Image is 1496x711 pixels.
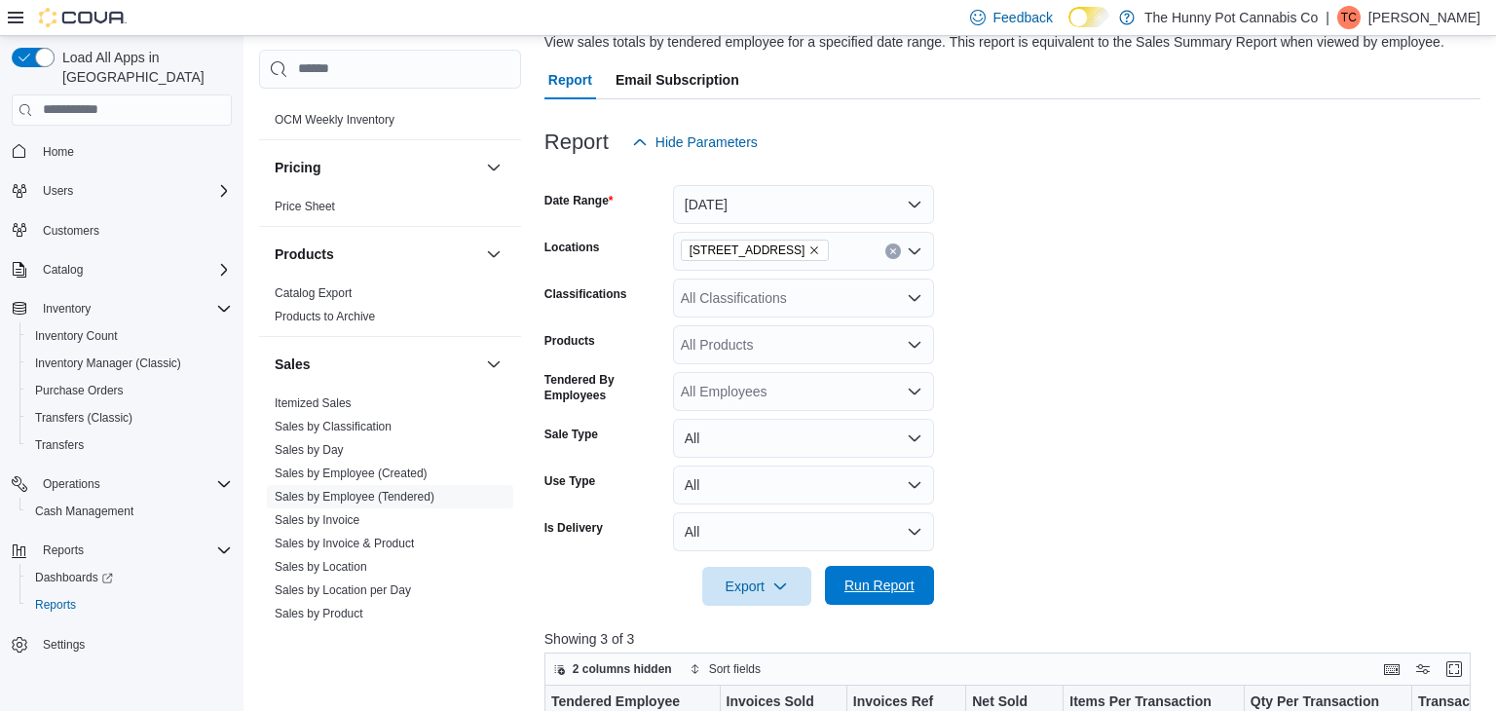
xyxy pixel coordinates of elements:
[544,629,1480,649] p: Showing 3 of 3
[4,177,240,205] button: Users
[275,243,478,263] button: Products
[4,630,240,658] button: Settings
[275,285,352,299] a: Catalog Export
[4,470,240,498] button: Operations
[35,410,132,426] span: Transfers (Classic)
[35,179,232,203] span: Users
[714,567,800,606] span: Export
[907,337,922,353] button: Open list of options
[275,605,363,620] span: Sales by Product
[275,535,414,550] span: Sales by Invoice & Product
[1341,6,1357,29] span: TC
[35,597,76,613] span: Reports
[655,132,758,152] span: Hide Parameters
[35,139,232,164] span: Home
[39,8,127,27] img: Cova
[27,593,84,617] a: Reports
[275,354,311,373] h3: Sales
[35,297,98,320] button: Inventory
[673,185,934,224] button: [DATE]
[544,333,595,349] label: Products
[275,559,367,573] a: Sales by Location
[35,504,133,519] span: Cash Management
[35,258,91,281] button: Catalog
[1380,657,1403,681] button: Keyboard shortcuts
[544,286,627,302] label: Classifications
[1251,692,1390,711] div: Qty Per Transaction
[681,240,830,261] span: 334 Wellington Rd
[673,512,934,551] button: All
[4,295,240,322] button: Inventory
[548,60,592,99] span: Report
[43,637,85,653] span: Settings
[573,661,672,677] span: 2 columns hidden
[19,404,240,431] button: Transfers (Classic)
[275,536,414,549] a: Sales by Invoice & Product
[35,297,232,320] span: Inventory
[544,240,600,255] label: Locations
[907,384,922,399] button: Open list of options
[275,418,392,433] span: Sales by Classification
[907,243,922,259] button: Open list of options
[35,328,118,344] span: Inventory Count
[19,564,240,591] a: Dashboards
[19,591,240,618] button: Reports
[35,179,81,203] button: Users
[1368,6,1480,29] p: [PERSON_NAME]
[27,379,131,402] a: Purchase Orders
[275,111,394,127] span: OCM Weekly Inventory
[43,223,99,239] span: Customers
[702,567,811,606] button: Export
[4,537,240,564] button: Reports
[275,157,320,176] h3: Pricing
[35,472,108,496] button: Operations
[275,419,392,432] a: Sales by Classification
[482,242,505,265] button: Products
[27,324,232,348] span: Inventory Count
[275,489,434,503] a: Sales by Employee (Tendered)
[726,692,824,711] div: Invoices Sold
[19,377,240,404] button: Purchase Orders
[275,441,344,457] span: Sales by Day
[27,352,189,375] a: Inventory Manager (Classic)
[673,419,934,458] button: All
[19,322,240,350] button: Inventory Count
[27,406,232,430] span: Transfers (Classic)
[825,566,934,605] button: Run Report
[259,391,521,702] div: Sales
[1326,6,1329,29] p: |
[27,566,232,589] span: Dashboards
[551,692,698,711] div: Tendered Employee
[35,383,124,398] span: Purchase Orders
[275,243,334,263] h3: Products
[275,309,375,322] a: Products to Archive
[43,183,73,199] span: Users
[275,558,367,574] span: Sales by Location
[1411,657,1435,681] button: Display options
[35,632,232,656] span: Settings
[709,661,761,677] span: Sort fields
[27,379,232,402] span: Purchase Orders
[35,219,107,243] a: Customers
[275,488,434,504] span: Sales by Employee (Tendered)
[482,155,505,178] button: Pricing
[35,472,232,496] span: Operations
[544,32,1444,53] div: View sales totals by tendered employee for a specified date range. This report is equivalent to t...
[275,112,394,126] a: OCM Weekly Inventory
[4,216,240,244] button: Customers
[808,244,820,256] button: Remove 334 Wellington Rd from selection in this group
[972,692,1041,711] div: Net Sold
[1144,6,1318,29] p: The Hunny Pot Cannabis Co
[55,48,232,87] span: Load All Apps in [GEOGRAPHIC_DATA]
[4,256,240,283] button: Catalog
[35,539,92,562] button: Reports
[275,466,428,479] a: Sales by Employee (Created)
[27,352,232,375] span: Inventory Manager (Classic)
[19,350,240,377] button: Inventory Manager (Classic)
[275,442,344,456] a: Sales by Day
[545,657,680,681] button: 2 columns hidden
[1069,692,1222,711] div: Items Per Transaction
[35,140,82,164] a: Home
[43,301,91,317] span: Inventory
[27,593,232,617] span: Reports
